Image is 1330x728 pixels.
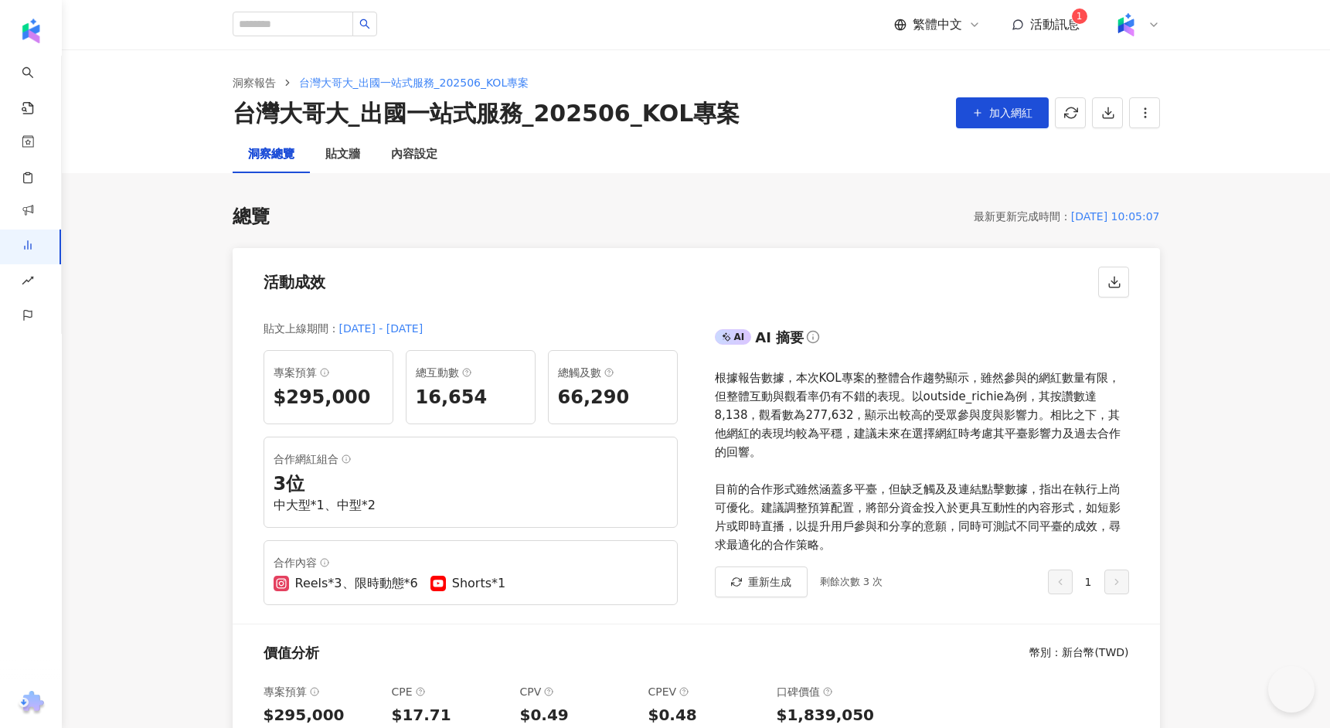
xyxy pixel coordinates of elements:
[777,704,893,726] div: $1,839,050
[299,77,529,89] span: 台灣大哥大_出國一站式服務_202506_KOL專案
[520,704,636,726] div: $0.49
[956,97,1049,128] button: 加入網紅
[1029,645,1128,661] div: 幣別 ： 新台幣 ( TWD )
[1030,17,1080,32] span: 活動訊息
[648,682,764,701] div: CPEV
[264,643,319,662] div: 價值分析
[416,385,526,411] div: 16,654
[248,145,294,164] div: 洞察總覽
[755,328,804,347] div: AI 摘要
[1072,9,1087,24] sup: 1
[715,325,1129,356] div: AIAI 摘要
[264,319,339,338] div: 貼文上線期間 ：
[974,207,1071,226] div: 最新更新完成時間 ：
[715,329,752,345] div: AI
[230,74,279,91] a: 洞察報告
[392,682,508,701] div: CPE
[274,471,668,498] div: 3 位
[16,691,46,716] img: chrome extension
[452,575,505,592] div: Shorts*1
[264,682,379,701] div: 專案預算
[19,19,43,43] img: logo icon
[274,497,668,514] div: 中大型*1、中型*2
[1077,11,1083,22] span: 1
[416,363,526,382] div: 總互動數
[233,204,270,230] div: 總覽
[359,19,370,29] span: search
[1111,10,1141,39] img: Kolr%20app%20icon%20%281%29.png
[264,704,379,726] div: $295,000
[274,450,668,468] div: 合作網紅組合
[295,575,418,592] div: Reels*3、限時動態*6
[392,704,508,726] div: $17.71
[558,385,668,411] div: 66,290
[274,363,383,382] div: 專案預算
[391,145,437,164] div: 內容設定
[22,265,34,300] span: rise
[325,145,360,164] div: 貼文牆
[1071,207,1160,226] div: [DATE] 10:05:07
[264,271,325,293] div: 活動成效
[777,682,893,701] div: 口碑價值
[715,566,808,597] button: 重新生成
[820,574,883,590] div: 剩餘次數 3 次
[648,704,764,726] div: $0.48
[233,97,740,130] div: 台灣大哥大_出國一站式服務_202506_KOL專案
[274,553,668,572] div: 合作內容
[913,16,962,33] span: 繁體中文
[1048,570,1129,594] div: 1
[339,319,423,338] div: [DATE] - [DATE]
[715,369,1129,554] div: 根據報告數據，本次KOL專案的整體合作趨勢顯示，雖然參與的網紅數量有限，但整體互動與觀看率仍有不錯的表現。以outside_richie為例，其按讚數達8,138，觀看數為277,632，顯示出...
[520,682,636,701] div: CPV
[1268,666,1315,713] iframe: Help Scout Beacon - Open
[558,363,668,382] div: 總觸及數
[274,385,383,411] div: $295,000
[989,107,1032,119] span: 加入網紅
[22,56,53,116] a: search
[748,576,791,588] span: 重新生成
